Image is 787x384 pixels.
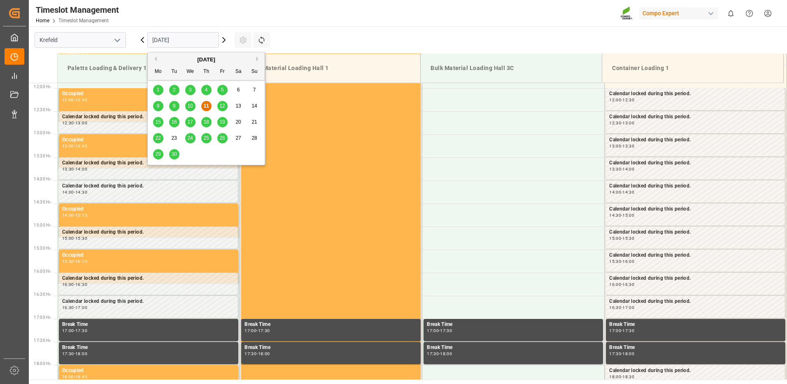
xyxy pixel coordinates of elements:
div: Choose Tuesday, September 23rd, 2025 [169,133,179,143]
span: 10 [187,103,193,109]
button: show 0 new notifications [722,4,740,23]
div: - [439,329,440,332]
div: Calendar locked during this period. [62,182,235,190]
div: 17:30 [427,352,439,356]
div: Choose Friday, September 5th, 2025 [217,85,228,95]
div: 17:00 [622,306,634,309]
div: 18:00 [609,375,621,379]
span: 13 [235,103,241,109]
span: 18 [203,119,209,125]
div: - [621,98,622,102]
div: 13:00 [62,144,74,148]
div: 15:30 [62,260,74,263]
div: Timeslot Management [36,4,119,16]
div: 13:30 [622,144,634,148]
span: 16:30 Hr [34,292,51,297]
span: 14 [251,103,257,109]
div: Su [249,67,260,77]
span: 25 [203,135,209,141]
div: 13:00 [609,144,621,148]
span: 21 [251,119,257,125]
div: Calendar locked during this period. [609,136,782,144]
div: 12:00 [609,98,621,102]
div: 16:00 [609,283,621,286]
div: - [74,121,75,125]
div: Choose Tuesday, September 9th, 2025 [169,101,179,111]
div: - [621,283,622,286]
div: 15:30 [609,260,621,263]
div: Choose Tuesday, September 16th, 2025 [169,117,179,127]
div: 18:00 [62,375,74,379]
div: 16:15 [75,260,87,263]
div: - [74,190,75,194]
div: - [74,144,75,148]
div: - [74,306,75,309]
div: 12:00 [62,98,74,102]
div: Calendar locked during this period. [62,113,235,121]
div: 17:30 [258,329,270,332]
div: Th [201,67,212,77]
div: Calendar locked during this period. [609,205,782,213]
div: Mo [153,67,163,77]
span: 30 [171,151,177,157]
div: Calendar locked during this period. [62,297,235,306]
div: 18:30 [622,375,634,379]
div: Choose Thursday, September 18th, 2025 [201,117,212,127]
div: - [621,352,622,356]
span: 16:00 Hr [34,269,51,274]
div: - [74,236,75,240]
div: - [621,144,622,148]
span: 5 [221,87,224,93]
button: Help Center [740,4,759,23]
div: 17:30 [75,329,87,332]
span: 7 [253,87,256,93]
div: - [74,213,75,217]
div: 14:00 [75,167,87,171]
div: Calendar locked during this period. [609,182,782,190]
div: Choose Wednesday, September 3rd, 2025 [185,85,196,95]
div: 15:15 [75,213,87,217]
div: Calendar locked during this period. [609,274,782,283]
div: Choose Thursday, September 25th, 2025 [201,133,212,143]
div: 14:30 [609,213,621,217]
div: Choose Friday, September 12th, 2025 [217,101,228,111]
div: 16:00 [62,283,74,286]
div: Occupied [62,367,235,375]
span: 3 [189,87,192,93]
span: 15 [155,119,161,125]
span: 28 [251,135,257,141]
div: Fr [217,67,228,77]
div: Choose Monday, September 22nd, 2025 [153,133,163,143]
div: 15:00 [609,236,621,240]
div: 18:00 [622,352,634,356]
span: 4 [205,87,208,93]
div: Choose Friday, September 19th, 2025 [217,117,228,127]
button: Next Month [256,56,261,61]
div: Paletts Loading & Delivery 1 [64,61,232,76]
div: Tu [169,67,179,77]
div: 16:00 [622,260,634,263]
div: Calendar locked during this period. [62,228,235,236]
div: 18:00 [258,352,270,356]
div: Calendar locked during this period. [62,274,235,283]
div: - [621,167,622,171]
span: 1 [157,87,160,93]
span: 9 [173,103,176,109]
span: 12:00 Hr [34,84,51,89]
div: 14:00 [62,190,74,194]
div: Choose Wednesday, September 17th, 2025 [185,117,196,127]
div: Choose Saturday, September 13th, 2025 [233,101,244,111]
div: Calendar locked during this period. [609,159,782,167]
div: Choose Thursday, September 4th, 2025 [201,85,212,95]
div: Calendar locked during this period. [62,159,235,167]
div: Choose Saturday, September 6th, 2025 [233,85,244,95]
div: 18:45 [75,375,87,379]
div: 14:00 [622,167,634,171]
div: - [621,375,622,379]
div: Occupied [62,136,235,144]
span: 22 [155,135,161,141]
div: Calendar locked during this period. [609,367,782,375]
div: Choose Monday, September 15th, 2025 [153,117,163,127]
div: Choose Wednesday, September 10th, 2025 [185,101,196,111]
div: 14:00 [609,190,621,194]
